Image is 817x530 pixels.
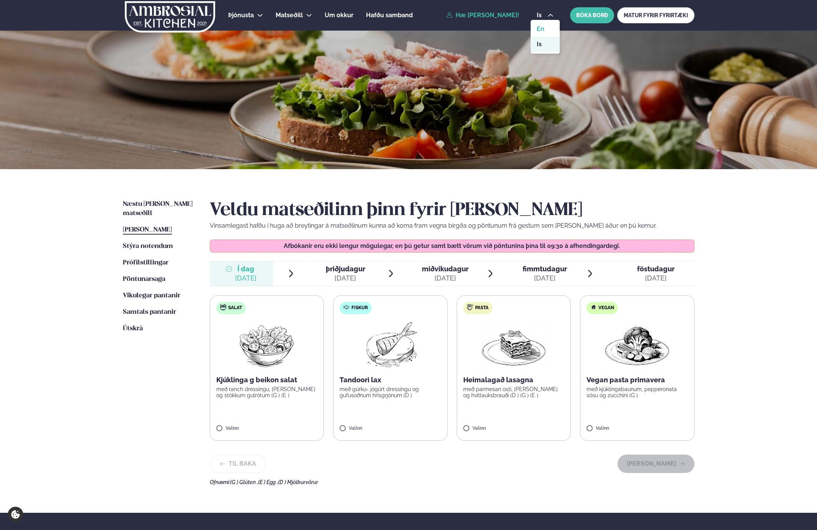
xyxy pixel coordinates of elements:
p: með ranch dressingu, [PERSON_NAME] og stökkum gulrótum (G ) (E ) [216,386,318,398]
span: (G ) Glúten , [230,479,258,485]
a: Hæ [PERSON_NAME]! [446,12,519,19]
div: [DATE] [235,274,257,283]
p: Tandoori lax [340,375,441,385]
a: Prófílstillingar [123,258,168,267]
p: með parmesan osti, [PERSON_NAME] og hvítlauksbrauði (D ) (G ) (E ) [463,386,565,398]
div: [DATE] [523,274,567,283]
button: is [531,12,559,18]
span: Stýra notendum [123,243,173,250]
div: [DATE] [326,274,365,283]
a: Samtals pantanir [123,308,176,317]
img: Fish.png [356,320,424,369]
a: is [531,37,559,52]
span: Samtals pantanir [123,309,176,315]
span: Vikulegar pantanir [123,292,180,299]
p: Heimalagað lasagna [463,375,565,385]
span: (D ) Mjólkurvörur [278,479,318,485]
span: Útskrá [123,325,143,332]
img: Lasagna.png [480,320,547,369]
a: Matseðill [276,11,303,20]
p: Vinsamlegast hafðu í huga að breytingar á matseðlinum kunna að koma fram vegna birgða og pöntunum... [210,221,694,230]
div: Ofnæmi: [210,479,694,485]
div: [DATE] [422,274,469,283]
button: BÓKA BORÐ [570,7,614,23]
p: Vegan pasta primavera [587,375,688,385]
span: fimmtudagur [523,265,567,273]
span: Pöntunarsaga [123,276,165,282]
img: Vegan.svg [590,304,596,310]
a: Þjónusta [228,11,254,20]
img: Vegan.png [603,320,671,369]
a: Pöntunarsaga [123,275,165,284]
span: Um okkur [325,11,353,19]
span: Vegan [598,305,614,311]
span: Fiskur [351,305,368,311]
span: Pasta [475,305,489,311]
span: þriðjudagur [326,265,365,273]
a: MATUR FYRIR FYRIRTÆKI [617,7,694,23]
a: Vikulegar pantanir [123,291,180,300]
a: Stýra notendum [123,242,173,251]
button: Til baka [210,455,266,473]
span: Matseðill [276,11,303,19]
span: [PERSON_NAME] [123,227,172,233]
span: miðvikudagur [422,265,469,273]
a: Útskrá [123,324,143,333]
p: með gúrku- jógúrt dressingu og gufusoðnum hrísgrjónum (D ) [340,386,441,398]
a: [PERSON_NAME] [123,225,172,235]
p: Afbókanir eru ekki lengur mögulegar, en þú getur samt bætt vörum við pöntunina þína til 09:30 á a... [217,243,686,249]
div: [DATE] [637,274,675,283]
a: Hafðu samband [366,11,413,20]
h2: Veldu matseðilinn þinn fyrir [PERSON_NAME] [210,200,694,221]
span: Þjónusta [228,11,254,19]
p: Kjúklinga g beikon salat [216,375,318,385]
a: Næstu [PERSON_NAME] matseðill [123,200,194,218]
a: Um okkur [325,11,353,20]
img: Salad.png [233,320,301,369]
img: salad.svg [220,304,226,310]
span: Næstu [PERSON_NAME] matseðill [123,201,193,217]
a: Cookie settings [8,507,23,522]
a: en [531,21,559,37]
button: [PERSON_NAME] [618,455,694,473]
span: (E ) Egg , [258,479,278,485]
span: Salat [228,305,242,311]
span: is [537,12,544,18]
span: föstudagur [637,265,675,273]
span: Prófílstillingar [123,259,168,266]
span: Hafðu samband [366,11,413,19]
img: logo [124,1,216,33]
span: Í dag [235,264,257,274]
p: með kjúklingabaunum, pepperonata sósu og zucchini (G ) [587,386,688,398]
img: fish.svg [343,304,350,310]
img: pasta.svg [467,304,473,310]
